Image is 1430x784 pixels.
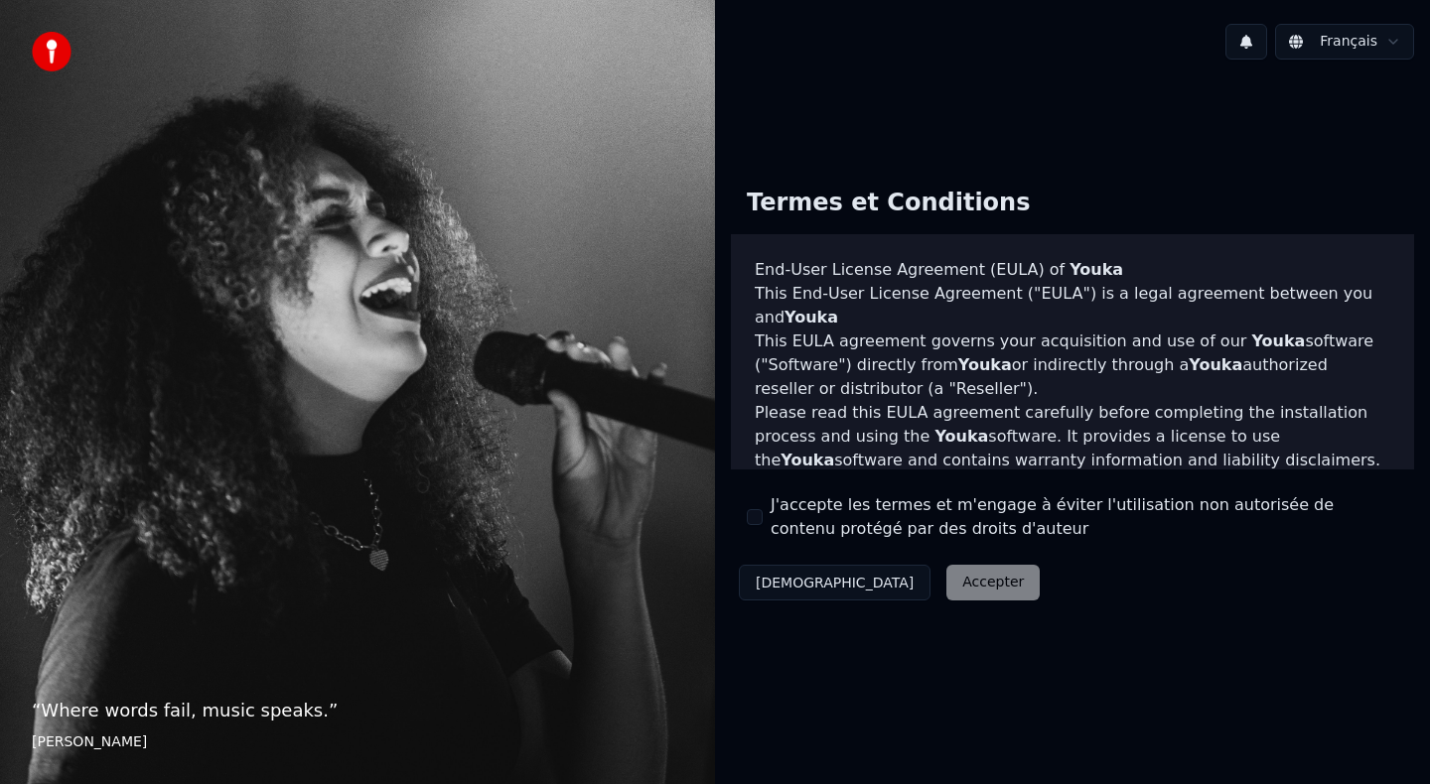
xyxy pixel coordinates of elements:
[755,401,1390,472] p: Please read this EULA agreement carefully before completing the installation process and using th...
[32,32,71,71] img: youka
[1189,355,1242,374] span: Youka
[32,732,683,752] footer: [PERSON_NAME]
[785,308,838,327] span: Youka
[739,565,930,600] button: [DEMOGRAPHIC_DATA]
[771,493,1398,541] label: J'accepte les termes et m'engage à éviter l'utilisation non autorisée de contenu protégé par des ...
[755,329,1390,401] p: This EULA agreement governs your acquisition and use of our software ("Software") directly from o...
[1070,260,1123,279] span: Youka
[934,427,988,446] span: Youka
[1251,331,1305,350] span: Youka
[958,355,1012,374] span: Youka
[731,172,1046,235] div: Termes et Conditions
[755,282,1390,329] p: This End-User License Agreement ("EULA") is a legal agreement between you and
[781,451,834,469] span: Youka
[755,258,1390,282] h3: End-User License Agreement (EULA) of
[32,697,683,724] p: “ Where words fail, music speaks. ”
